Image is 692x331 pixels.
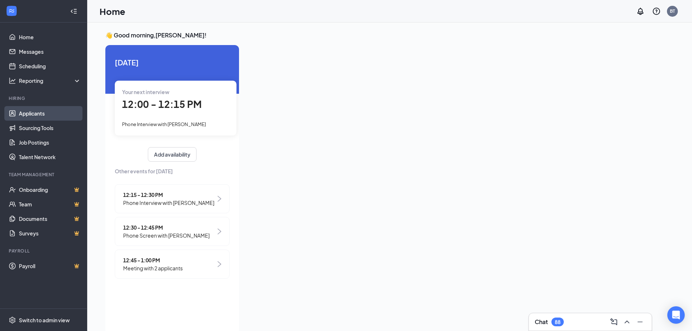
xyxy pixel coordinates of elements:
[636,318,644,326] svg: Minimize
[19,135,81,150] a: Job Postings
[9,77,16,84] svg: Analysis
[9,95,80,101] div: Hiring
[19,106,81,121] a: Applicants
[610,318,618,326] svg: ComposeMessage
[9,171,80,178] div: Team Management
[667,306,685,324] div: Open Intercom Messenger
[19,197,81,211] a: TeamCrown
[122,98,202,110] span: 12:00 - 12:15 PM
[9,316,16,324] svg: Settings
[535,318,548,326] h3: Chat
[670,8,675,14] div: BT
[122,121,206,127] span: Phone Interview with [PERSON_NAME]
[19,316,70,324] div: Switch to admin view
[123,264,183,272] span: Meeting with 2 applicants
[19,150,81,164] a: Talent Network
[123,256,183,264] span: 12:45 - 1:00 PM
[555,319,561,325] div: 88
[19,259,81,273] a: PayrollCrown
[123,223,210,231] span: 12:30 - 12:45 PM
[608,316,620,328] button: ComposeMessage
[634,316,646,328] button: Minimize
[636,7,645,16] svg: Notifications
[100,5,125,17] h1: Home
[70,8,77,15] svg: Collapse
[8,7,15,15] svg: WorkstreamLogo
[19,121,81,135] a: Sourcing Tools
[19,226,81,241] a: SurveysCrown
[19,59,81,73] a: Scheduling
[652,7,661,16] svg: QuestionInfo
[115,57,230,68] span: [DATE]
[105,31,652,39] h3: 👋 Good morning, [PERSON_NAME] !
[123,199,214,207] span: Phone Interview with [PERSON_NAME]
[123,231,210,239] span: Phone Screen with [PERSON_NAME]
[19,30,81,44] a: Home
[9,248,80,254] div: Payroll
[621,316,633,328] button: ChevronUp
[148,147,197,162] button: Add availability
[19,182,81,197] a: OnboardingCrown
[19,44,81,59] a: Messages
[115,167,230,175] span: Other events for [DATE]
[122,89,169,95] span: Your next interview
[19,211,81,226] a: DocumentsCrown
[123,191,214,199] span: 12:15 - 12:30 PM
[623,318,631,326] svg: ChevronUp
[19,77,81,84] div: Reporting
